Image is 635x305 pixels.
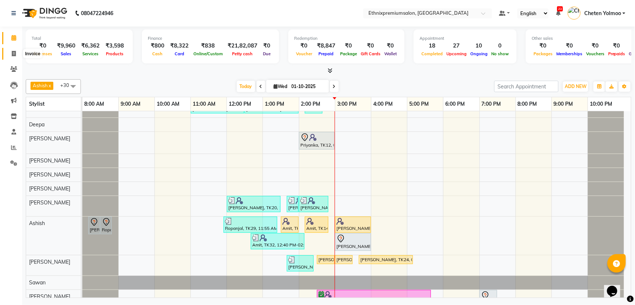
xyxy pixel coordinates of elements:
[336,234,370,250] div: [PERSON_NAME], TK11, 03:00 PM-04:00 PM, Haircut - Premier Men Hair Cut
[29,121,44,128] span: Deepa
[272,84,289,89] span: Wed
[494,81,559,92] input: Search Appointment
[565,84,586,89] span: ADD NEW
[557,6,563,11] span: 23
[588,99,614,109] a: 10:00 PM
[420,42,445,50] div: 18
[336,218,370,232] div: [PERSON_NAME], TK36, 03:00 PM-04:00 PM, Haircut - Premier Men Hair Cut
[300,197,328,211] div: [PERSON_NAME], TK15, 02:00 PM-02:50 PM, Haircut - [PERSON_NAME] Trim
[382,42,399,50] div: ₹0
[294,51,314,56] span: Voucher
[489,42,511,50] div: 0
[584,10,621,17] span: Cheten Yolmoo
[33,83,48,88] span: Ashish
[468,42,489,50] div: 10
[148,42,167,50] div: ₹800
[231,51,255,56] span: Petty cash
[227,99,253,109] a: 12:00 PM
[29,185,70,192] span: [PERSON_NAME]
[336,256,352,263] div: [PERSON_NAME], TK24, 03:00 PM-03:30 PM, Waxing - Full Arms([DEMOGRAPHIC_DATA])
[317,51,336,56] span: Prepaid
[563,81,588,92] button: ADD NEW
[318,291,430,305] div: [PERSON_NAME], TK16, 02:30 PM-05:40 PM, Hair Therapies - [MEDICAL_DATA] Treatment Women
[420,51,445,56] span: Completed
[89,218,99,233] div: [PERSON_NAME], TK09, 08:10 AM-08:30 AM, Haircut - Premier Men Hair Cut
[445,42,468,50] div: 27
[552,99,575,109] a: 9:00 PM
[568,7,581,20] img: Cheten Yolmoo
[604,276,628,298] iframe: chat widget
[29,135,70,142] span: [PERSON_NAME]
[251,234,304,248] div: Amit, TK32, 12:40 PM-02:10 PM, Haircut - Premier Men Hair Cut ,Haircut - [PERSON_NAME] Trim
[263,99,286,109] a: 1:00 PM
[151,51,165,56] span: Cash
[173,51,186,56] span: Card
[32,42,54,50] div: ₹0
[19,3,69,24] img: logo
[282,218,298,232] div: Amit, TK14, 01:30 PM-02:00 PM, Haircut - [PERSON_NAME] Trim
[119,99,142,109] a: 9:00 AM
[606,51,627,56] span: Prepaids
[288,197,298,211] div: [PERSON_NAME], TK15, 01:40 PM-02:00 PM, Haircut - Premier Men Hair Cut
[288,256,313,270] div: [PERSON_NAME], TK22, 01:40 PM-02:25 PM, Stimulate - Head Massage (Men) 45min
[29,293,70,300] span: [PERSON_NAME]
[516,99,539,109] a: 8:00 PM
[54,42,78,50] div: ₹9,960
[29,157,70,164] span: [PERSON_NAME]
[78,42,103,50] div: ₹6,362
[371,99,395,109] a: 4:00 PM
[103,42,127,50] div: ₹3,598
[29,171,70,178] span: [PERSON_NAME]
[289,81,326,92] input: 2025-10-01
[338,42,359,50] div: ₹0
[104,51,125,56] span: Products
[148,35,273,42] div: Finance
[480,99,503,109] a: 7:00 PM
[584,42,606,50] div: ₹0
[532,51,554,56] span: Packages
[338,51,359,56] span: Package
[335,99,358,109] a: 3:00 PM
[360,256,412,263] div: [PERSON_NAME], TK24, 03:40 PM-05:10 PM, Retuals - Power C Range(Unisex)
[155,99,181,109] a: 10:00 AM
[228,197,280,211] div: [PERSON_NAME], TK20, 12:00 PM-01:30 PM, Haircut - Premier Men Hair Cut ,Haircut - [PERSON_NAME] Trim
[81,3,113,24] b: 08047224946
[191,99,217,109] a: 11:00 AM
[29,101,44,107] span: Stylist
[224,218,277,232] div: Ropanjal, TK29, 11:55 AM-01:25 PM, Haircut - Premier Men Hair Cut ,Haircut - [PERSON_NAME] Trim
[81,51,100,56] span: Services
[314,42,338,50] div: ₹8,847
[237,81,255,92] span: Today
[300,133,334,148] div: Priyanka, TK12, 02:00 PM-03:00 PM, Haircut - Premier Women Hair Cut
[443,99,467,109] a: 6:00 PM
[82,99,106,109] a: 8:00 AM
[554,51,584,56] span: Memberships
[167,42,192,50] div: ₹8,322
[29,259,70,265] span: [PERSON_NAME]
[382,51,399,56] span: Wallet
[299,99,322,109] a: 2:00 PM
[556,10,560,17] a: 23
[192,42,225,50] div: ₹838
[101,218,111,233] div: Ropanjal, TK21, 08:30 AM-08:50 AM, Haircut - Premier Men Hair Cut
[29,199,70,206] span: [PERSON_NAME]
[294,35,399,42] div: Redemption
[554,42,584,50] div: ₹0
[29,279,46,286] span: Sawan
[468,51,489,56] span: Ongoing
[60,82,75,88] span: +30
[359,42,382,50] div: ₹0
[306,218,328,232] div: Amit, TK14, 02:10 PM-02:50 PM, Haircut - Premier Men Hair Cut
[48,83,51,88] a: x
[445,51,468,56] span: Upcoming
[23,49,42,58] div: Invoice
[260,42,273,50] div: ₹0
[294,42,314,50] div: ₹0
[407,99,431,109] a: 5:00 PM
[489,51,511,56] span: No show
[420,35,511,42] div: Appointment
[584,51,606,56] span: Vouchers
[225,42,260,50] div: ₹21,82,087
[59,51,74,56] span: Sales
[29,220,45,227] span: Ashish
